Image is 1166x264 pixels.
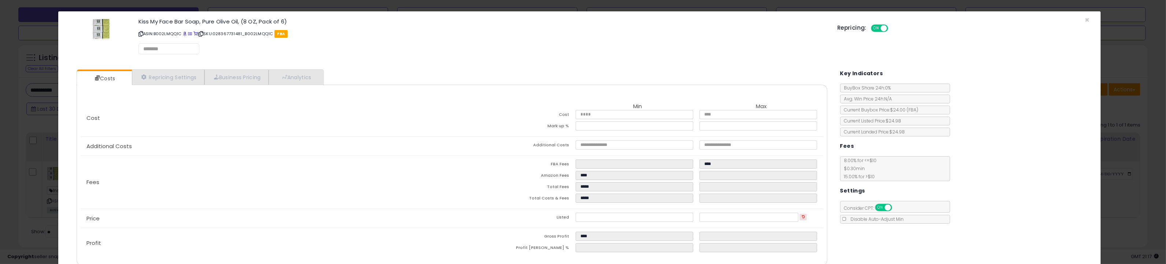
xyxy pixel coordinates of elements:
[452,243,576,254] td: Profit [PERSON_NAME] %
[700,103,823,110] th: Max
[841,85,891,91] span: BuyBox Share 24h: 0%
[872,25,881,32] span: ON
[841,129,905,135] span: Current Landed Price: $24.98
[81,179,452,185] p: Fees
[204,70,269,85] a: Business Pricing
[452,159,576,171] td: FBA Fees
[452,182,576,194] td: Total Fees
[452,140,576,152] td: Additional Costs
[452,213,576,224] td: Listed
[132,70,204,85] a: Repricing Settings
[841,205,902,211] span: Consider CPT:
[81,115,452,121] p: Cost
[452,110,576,121] td: Cost
[876,205,885,211] span: ON
[890,107,919,113] span: $24.00
[452,194,576,205] td: Total Costs & Fees
[269,70,323,85] a: Analytics
[77,71,131,86] a: Costs
[891,205,903,211] span: OFF
[183,31,187,37] a: BuyBox page
[452,232,576,243] td: Gross Profit
[452,171,576,182] td: Amazon Fees
[1085,15,1090,25] span: ×
[840,186,865,195] h5: Settings
[274,30,288,38] span: FBA
[840,142,854,151] h5: Fees
[81,216,452,221] p: Price
[576,103,700,110] th: Min
[841,173,875,180] span: 15.00 % for > $10
[81,143,452,149] p: Additional Costs
[139,28,827,40] p: ASIN: B002LMQQ1C | SKU: 028367731481_B002LMQQ1C
[847,216,904,222] span: Disable Auto-Adjust Min
[841,118,901,124] span: Current Listed Price: $24.98
[139,19,827,24] h3: Kiss My Face Bar Soap, Pure Olive Oil, (8 OZ, Pack of 6)
[837,25,867,31] h5: Repricing:
[81,240,452,246] p: Profit
[841,157,877,180] span: 8.00 % for <= $10
[841,96,892,102] span: Avg. Win Price 24h: N/A
[841,107,919,113] span: Current Buybox Price:
[841,165,865,172] span: $0.30 min
[193,31,198,37] a: Your listing only
[188,31,192,37] a: All offer listings
[887,25,899,32] span: OFF
[840,69,883,78] h5: Key Indicators
[92,19,110,41] img: 518ijQGmCVL._SL60_.jpg
[907,107,919,113] span: ( FBA )
[452,121,576,133] td: Mark up %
